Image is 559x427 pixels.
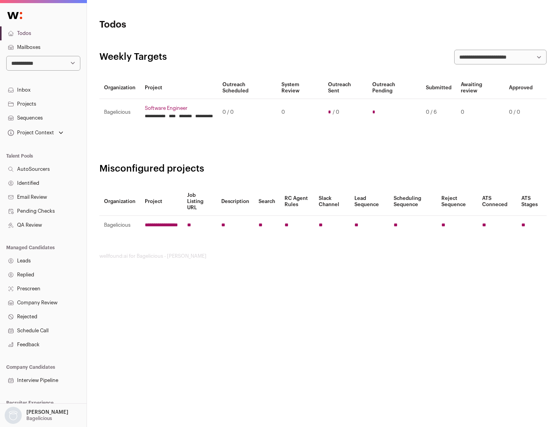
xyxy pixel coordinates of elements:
[99,253,547,259] footer: wellfound:ai for Bagelicious - [PERSON_NAME]
[99,19,248,31] h1: Todos
[277,99,323,126] td: 0
[99,163,547,175] h2: Misconfigured projects
[99,77,140,99] th: Organization
[280,187,314,216] th: RC Agent Rules
[140,187,182,216] th: Project
[254,187,280,216] th: Search
[477,187,516,216] th: ATS Conneced
[99,51,167,63] h2: Weekly Targets
[99,99,140,126] td: Bagelicious
[3,8,26,23] img: Wellfound
[517,187,547,216] th: ATS Stages
[218,77,277,99] th: Outreach Scheduled
[277,77,323,99] th: System Review
[6,130,54,136] div: Project Context
[217,187,254,216] th: Description
[504,99,537,126] td: 0 / 0
[140,77,218,99] th: Project
[145,105,213,111] a: Software Engineer
[182,187,217,216] th: Job Listing URL
[99,216,140,235] td: Bagelicious
[26,409,68,415] p: [PERSON_NAME]
[350,187,389,216] th: Lead Sequence
[5,407,22,424] img: nopic.png
[504,77,537,99] th: Approved
[368,77,421,99] th: Outreach Pending
[26,415,52,422] p: Bagelicious
[333,109,339,115] span: / 0
[389,187,437,216] th: Scheduling Sequence
[456,99,504,126] td: 0
[6,127,65,138] button: Open dropdown
[323,77,368,99] th: Outreach Sent
[456,77,504,99] th: Awaiting review
[314,187,350,216] th: Slack Channel
[3,407,70,424] button: Open dropdown
[437,187,478,216] th: Reject Sequence
[421,77,456,99] th: Submitted
[421,99,456,126] td: 0 / 6
[99,187,140,216] th: Organization
[218,99,277,126] td: 0 / 0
